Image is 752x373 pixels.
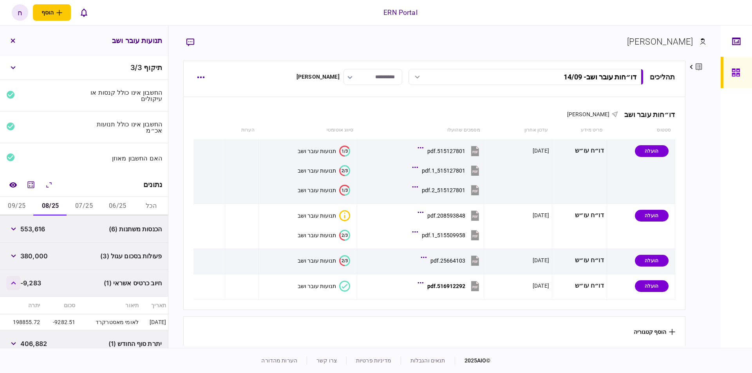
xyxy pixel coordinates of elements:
div: הועלה [635,145,669,157]
td: -9282.51 [42,314,77,330]
button: תנועות עובר ושב [298,281,350,292]
button: 2/3תנועות עובר ושב [298,255,350,266]
button: פתח רשימת התראות [76,4,92,21]
th: סכום [42,297,77,314]
button: הוסף קטגוריה [634,329,675,335]
div: [DATE] [533,282,549,290]
div: 515509958_1.pdf [422,232,465,238]
td: לאומי מאסטרקרד [77,314,141,330]
div: תהליכים [650,72,675,82]
span: [PERSON_NAME] [567,111,610,117]
div: תנועות עובר ושב [298,258,336,264]
div: 515127801_2.pdf [422,187,465,193]
text: 2/3 [342,168,348,173]
div: דו״חות עובר ושב [618,110,675,119]
button: ח [12,4,28,21]
div: תנועות עובר ושב [298,213,336,219]
button: 25664103.pdf [423,252,481,269]
div: 208593848.pdf [427,213,465,219]
div: דו״ח עו״ש [555,277,604,295]
th: סטטוס [607,121,675,139]
th: מסמכים שהועלו [357,121,484,139]
div: החשבון אינו כולל תנועות אכ״מ [87,121,163,133]
div: 515127801.pdf [427,148,465,154]
th: סיווג אוטומטי [259,121,357,139]
div: 25664103.pdf [430,258,465,264]
span: 406,882 [20,339,47,348]
div: הועלה [635,280,669,292]
div: הועלה [635,255,669,267]
span: חיוב כרטיס אשראי (1) [104,278,162,288]
button: 1/3תנועות עובר ושב [298,146,350,157]
button: מחשבון [24,178,38,192]
div: דו״חות עובר ושב - 14/09 [564,73,636,81]
a: צרו קשר [316,357,337,364]
th: פריט מידע [552,121,607,139]
div: [DATE] [533,147,549,155]
button: 08/25 [34,197,67,216]
th: הערות [225,121,258,139]
text: 2/3 [342,258,348,263]
span: 3 / 3 [130,63,142,72]
button: 208593848.pdf [419,207,481,224]
div: 516912292.pdf [427,283,465,289]
div: תנועות עובר ושב [298,283,336,289]
button: 2/3תנועות עובר ושב [298,230,350,241]
button: 516912292.pdf [419,277,481,295]
div: [PERSON_NAME] [296,73,340,81]
span: תיקוף [144,63,162,72]
text: 1/3 [342,148,348,153]
th: תאריך [141,297,168,314]
a: הערות מהדורה [261,357,297,364]
div: תנועות עובר ושב [298,232,336,238]
button: 07/25 [67,197,101,216]
span: פעולות בסכום עגול (3) [100,251,162,261]
div: [PERSON_NAME] [627,35,693,48]
span: 553,616 [20,224,45,234]
div: איכות לא מספקת [339,210,350,221]
a: השוואה למסמך [6,178,20,192]
button: הרחב\כווץ הכל [42,178,56,192]
text: 2/3 [342,232,348,238]
button: 515127801.pdf [419,142,481,160]
div: הועלה [635,210,669,222]
button: הכל [134,197,168,216]
button: פתח תפריט להוספת לקוח [33,4,71,21]
button: 06/25 [101,197,134,216]
div: דו״ח עו״ש [555,142,604,160]
td: [DATE] [141,314,168,330]
div: תנועות עובר ושב [298,148,336,154]
span: יתרת סוף החודש (1) [108,339,162,348]
div: © 2025 AIO [455,357,491,365]
div: דו״ח עו״ש [555,207,604,224]
span: 380,000 [20,251,48,261]
a: מדיניות פרטיות [356,357,391,364]
text: 1/3 [342,187,348,193]
div: ERN Portal [383,7,417,18]
button: 515127801_1.pdf [414,162,481,179]
button: דו״חות עובר ושב- 14/09 [409,69,644,85]
button: 515127801_2.pdf [414,181,481,199]
div: 515127801_1.pdf [422,168,465,174]
button: 1/3תנועות עובר ושב [298,185,350,196]
div: נתונים [143,181,162,189]
th: עדכון אחרון [484,121,552,139]
h3: תנועות עובר ושב [112,37,162,44]
button: איכות לא מספקתתנועות עובר ושב [298,210,350,221]
button: 515509958_1.pdf [414,226,481,244]
div: דו״ח עו״ש [555,252,604,269]
th: תיאור [77,297,141,314]
div: האם החשבון מאוזן [87,155,163,161]
div: [DATE] [533,211,549,219]
div: [DATE] [533,256,549,264]
span: -9,283 [20,278,41,288]
button: 2/3תנועות עובר ושב [298,165,350,176]
span: הכנסות משתנות (6) [109,224,162,234]
a: תנאים והגבלות [410,357,445,364]
div: תנועות עובר ושב [298,168,336,174]
div: החשבון אינו כולל קנסות או עיקולים [87,89,163,102]
div: תנועות עובר ושב [298,187,336,193]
